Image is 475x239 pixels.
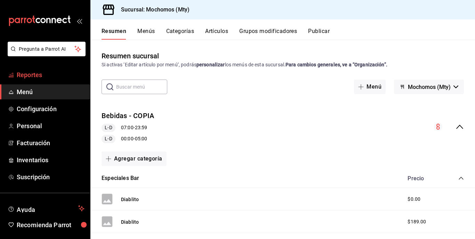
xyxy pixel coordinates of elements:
span: Reportes [17,70,84,80]
span: Ayuda [17,204,75,213]
strong: personalizar [196,62,225,67]
span: L-D [102,135,115,142]
span: Personal [17,121,84,131]
button: open_drawer_menu [77,18,82,24]
button: Menús [137,28,155,40]
button: Especiales Bar [102,174,139,182]
strong: Para cambios generales, ve a “Organización”. [285,62,387,67]
button: Agregar categoría [102,151,167,166]
div: collapse-menu-row [90,105,475,149]
span: Pregunta a Parrot AI [19,46,75,53]
button: Menú [354,80,386,94]
span: Configuración [17,104,84,114]
button: Diablito [121,196,139,203]
span: L-D [102,124,115,131]
div: Precio [401,175,445,182]
button: Categorías [166,28,194,40]
div: Si activas ‘Editar artículo por menú’, podrás los menús de esta sucursal. [102,61,464,68]
span: Facturación [17,138,84,148]
button: Mochomos (Mty) [394,80,464,94]
a: Pregunta a Parrot AI [5,50,86,58]
span: Inventarios [17,155,84,165]
button: Resumen [102,28,126,40]
button: Artículos [205,28,228,40]
h3: Sucursal: Mochomos (Mty) [115,6,190,14]
span: $0.00 [408,196,420,203]
span: Menú [17,87,84,97]
button: Grupos modificadores [239,28,297,40]
button: Diablito [121,219,139,225]
button: Pregunta a Parrot AI [8,42,86,56]
span: Suscripción [17,172,84,182]
span: $189.00 [408,218,426,225]
input: Buscar menú [116,80,167,94]
button: collapse-category-row [458,175,464,181]
span: Mochomos (Mty) [408,84,451,90]
div: navigation tabs [102,28,475,40]
div: 07:00 - 23:59 [102,124,154,132]
button: Publicar [308,28,330,40]
button: Bebidas - COPIA [102,111,154,121]
div: 00:00 - 05:00 [102,135,154,143]
div: Resumen sucursal [102,51,159,61]
span: Recomienda Parrot [17,220,84,230]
